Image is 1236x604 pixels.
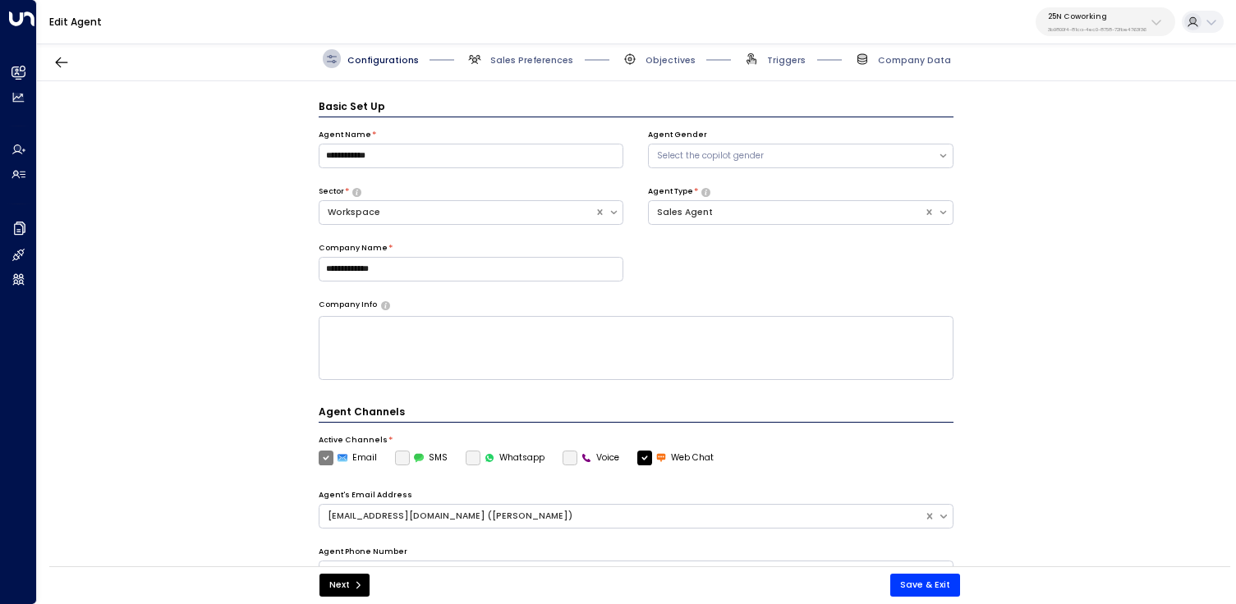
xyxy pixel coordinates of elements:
[1048,11,1146,21] p: 25N Coworking
[890,574,960,597] button: Save & Exit
[319,547,407,558] label: Agent Phone Number
[319,130,371,141] label: Agent Name
[1048,26,1146,33] p: 3b9800f4-81ca-4ec0-8758-72fbe4763f36
[563,451,619,465] div: To activate this channel, please go to the Integrations page
[395,451,448,465] div: To activate this channel, please go to the Integrations page
[319,451,377,465] label: Email
[395,451,448,465] label: SMS
[878,54,951,66] span: Company Data
[466,451,544,465] div: To activate this channel, please go to the Integrations page
[657,149,930,162] div: Select the copilot gender
[328,206,586,219] div: Workspace
[648,186,693,198] label: Agent Type
[490,54,573,66] span: Sales Preferences
[1036,7,1175,36] button: 25N Coworking3b9800f4-81ca-4ec0-8758-72fbe4763f36
[637,451,714,465] label: Web Chat
[352,188,361,196] button: Select whether your copilot will handle inquiries directly from leads or from brokers representin...
[319,186,344,198] label: Sector
[381,301,390,309] button: Provide a brief overview of your company, including your industry, products or services, and any ...
[319,300,377,311] label: Company Info
[49,15,102,29] a: Edit Agent
[319,405,953,423] h4: Agent Channels
[319,99,953,117] h3: Basic Set Up
[563,451,619,465] label: Voice
[347,54,419,66] span: Configurations
[319,574,370,597] button: Next
[319,490,412,501] label: Agent's Email Address
[466,451,544,465] label: Whatsapp
[767,54,806,66] span: Triggers
[328,510,916,523] div: [EMAIL_ADDRESS][DOMAIN_NAME] ([PERSON_NAME])
[319,435,388,446] label: Active Channels
[648,130,707,141] label: Agent Gender
[657,206,916,219] div: Sales Agent
[701,188,710,196] button: Select whether your copilot will handle inquiries directly from leads or from brokers representin...
[319,243,388,254] label: Company Name
[646,54,696,66] span: Objectives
